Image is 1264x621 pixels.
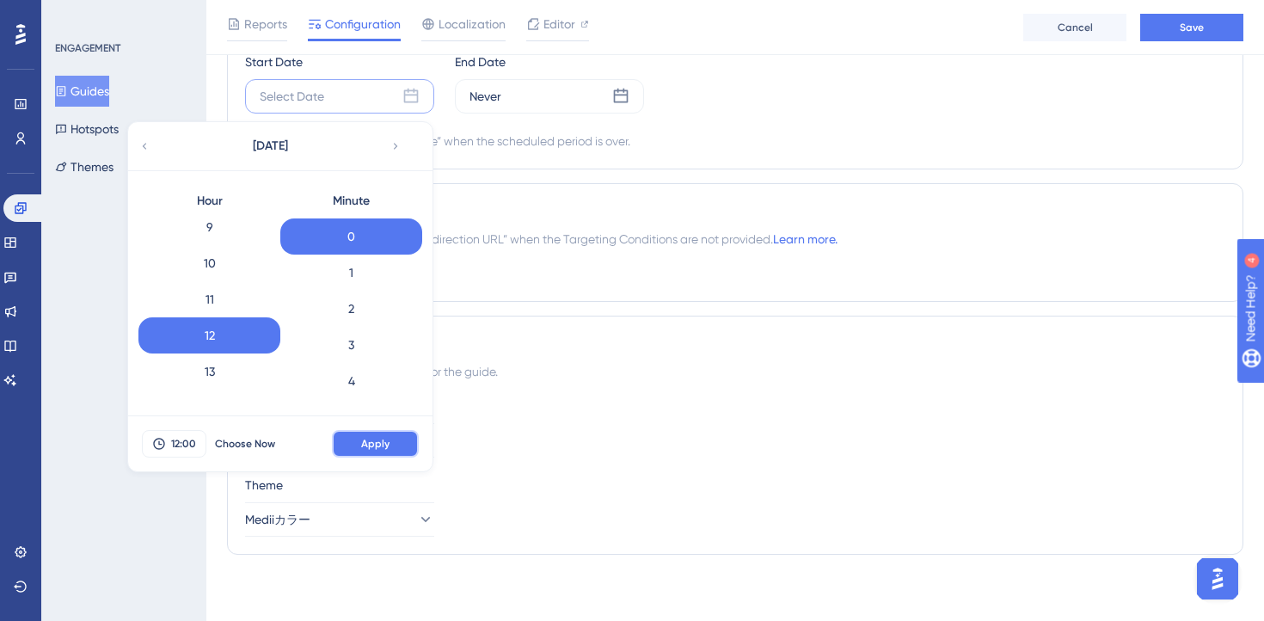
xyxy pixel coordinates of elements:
[280,363,422,399] div: 4
[138,209,280,245] div: 9
[40,4,107,25] span: Need Help?
[215,437,275,451] span: Choose Now
[184,129,356,163] button: [DATE]
[206,430,284,458] button: Choose Now
[142,430,206,458] button: 12:00
[543,14,575,34] span: Editor
[245,475,1225,495] div: Theme
[245,502,434,537] button: Mediiカラー
[138,281,280,317] div: 11
[138,184,280,218] div: Hour
[332,430,419,458] button: Apply
[245,509,310,530] span: Mediiカラー
[280,327,422,363] div: 3
[138,390,280,426] div: 14
[245,201,1225,222] div: Redirection
[245,361,1225,382] div: Choose the container and theme for the guide.
[773,232,838,246] a: Learn more.
[280,184,422,218] div: Minute
[1140,14,1243,41] button: Save
[260,86,324,107] div: Select Date
[361,437,390,451] span: Apply
[245,229,838,249] span: The browser will redirect to the “Redirection URL” when the Targeting Conditions are not provided.
[276,131,630,151] div: Automatically set as “Inactive” when the scheduled period is over.
[280,255,422,291] div: 1
[120,9,125,22] div: 4
[55,114,119,144] button: Hotspots
[280,218,422,255] div: 0
[138,354,280,390] div: 13
[1192,553,1243,605] iframe: UserGuiding AI Assistant Launcher
[55,41,120,55] div: ENGAGEMENT
[280,291,422,327] div: 2
[439,14,506,34] span: Localization
[245,52,434,72] div: Start Date
[325,14,401,34] span: Configuration
[55,76,109,107] button: Guides
[469,86,501,107] div: Never
[1180,21,1204,34] span: Save
[253,136,288,157] span: [DATE]
[245,396,1225,416] div: Container
[1058,21,1093,34] span: Cancel
[1023,14,1126,41] button: Cancel
[455,52,644,72] div: End Date
[244,14,287,34] span: Reports
[55,151,114,182] button: Themes
[138,317,280,354] div: 12
[138,245,280,281] div: 10
[280,399,422,435] div: 5
[245,334,1225,354] div: Advanced Settings
[171,437,196,451] span: 12:00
